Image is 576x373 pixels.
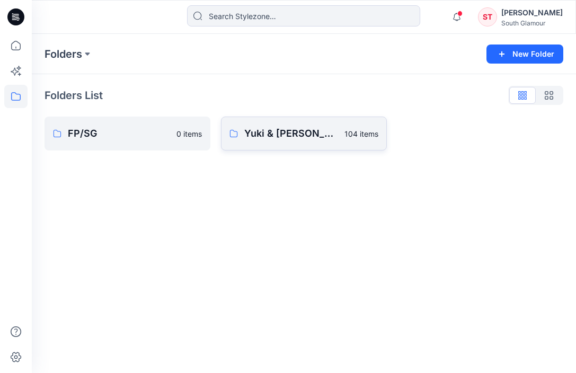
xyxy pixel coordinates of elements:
div: [PERSON_NAME] [501,6,563,19]
div: ST [478,7,497,26]
p: 104 items [344,128,378,139]
div: South Glamour [501,19,563,27]
button: New Folder [486,45,563,64]
a: FP/SG0 items [45,117,210,150]
a: Folders [45,47,82,61]
p: Folders List [45,87,103,103]
p: 0 items [176,128,202,139]
p: FP/SG [68,126,170,141]
p: Yuki & [PERSON_NAME] [244,126,338,141]
a: Yuki & [PERSON_NAME]104 items [221,117,387,150]
input: Search Stylezone… [187,5,420,26]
